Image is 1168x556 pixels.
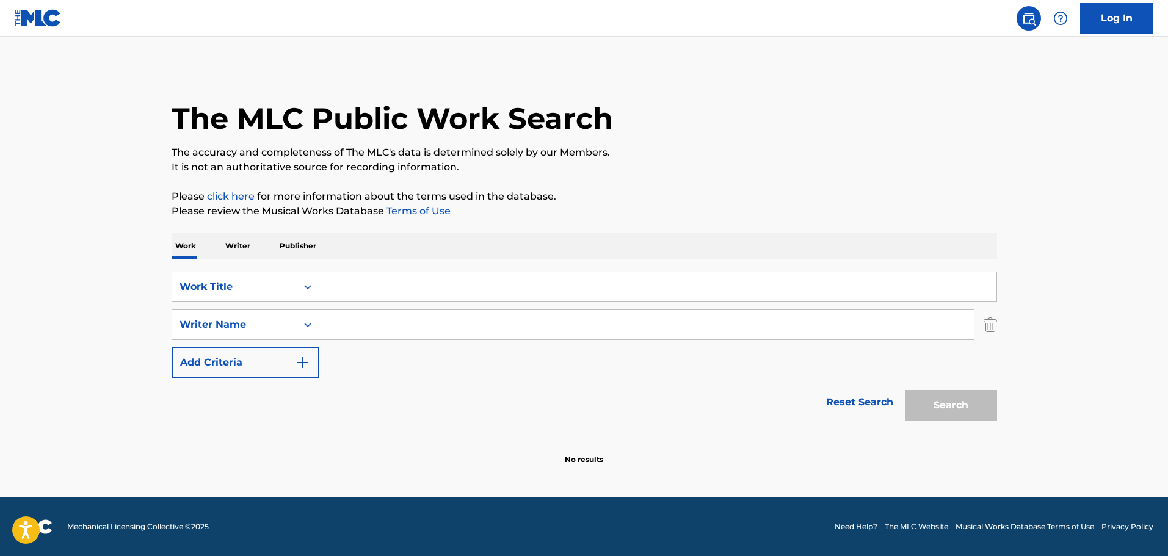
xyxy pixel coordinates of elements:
img: help [1053,11,1068,26]
a: Need Help? [835,521,877,532]
form: Search Form [172,272,997,427]
div: Writer Name [180,317,289,332]
img: logo [15,519,53,534]
div: Work Title [180,280,289,294]
p: Work [172,233,200,259]
a: Privacy Policy [1101,521,1153,532]
h1: The MLC Public Work Search [172,100,613,137]
img: MLC Logo [15,9,62,27]
p: Please for more information about the terms used in the database. [172,189,997,204]
button: Add Criteria [172,347,319,378]
p: Publisher [276,233,320,259]
div: Help [1048,6,1073,31]
p: Please review the Musical Works Database [172,204,997,218]
p: Writer [222,233,254,259]
a: Public Search [1017,6,1041,31]
iframe: Chat Widget [1107,497,1168,556]
a: Log In [1080,3,1153,34]
img: 9d2ae6d4665cec9f34b9.svg [295,355,310,370]
img: Delete Criterion [984,309,997,340]
a: Musical Works Database Terms of Use [956,521,1094,532]
a: Reset Search [820,389,899,416]
p: No results [565,439,603,465]
p: The accuracy and completeness of The MLC's data is determined solely by our Members. [172,145,997,160]
p: It is not an authoritative source for recording information. [172,160,997,175]
img: search [1021,11,1036,26]
a: Terms of Use [384,205,451,217]
span: Mechanical Licensing Collective © 2025 [67,521,209,532]
a: click here [207,190,255,202]
a: The MLC Website [885,521,948,532]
